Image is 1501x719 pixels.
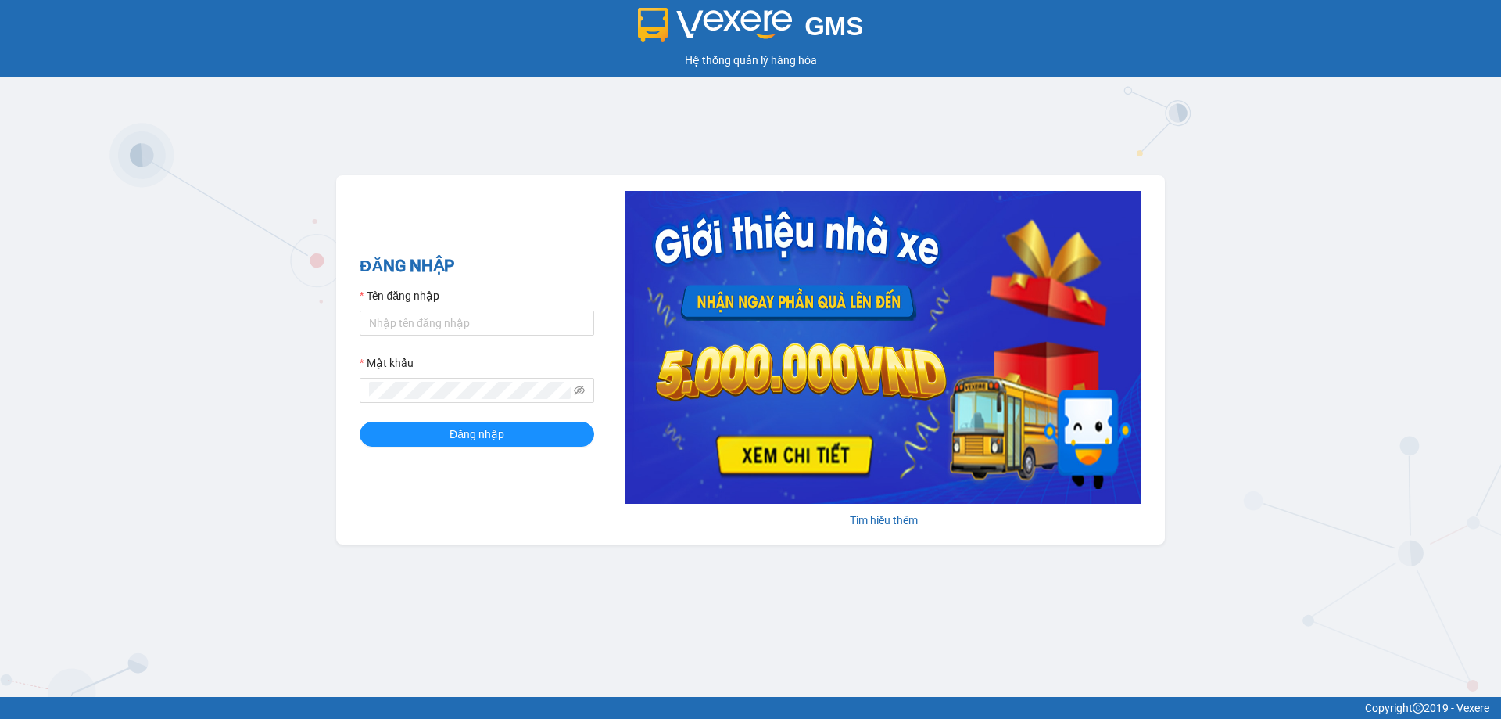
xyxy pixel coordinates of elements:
img: banner-0 [625,191,1141,504]
span: copyright [1413,703,1424,714]
div: Copyright 2019 - Vexere [12,699,1489,717]
button: Đăng nhập [360,422,594,447]
span: GMS [804,12,863,41]
h2: ĐĂNG NHẬP [360,253,594,279]
span: Đăng nhập [450,426,504,443]
span: eye-invisible [574,385,585,396]
label: Mật khẩu [360,354,414,372]
input: Tên đăng nhập [360,311,594,336]
input: Mật khẩu [369,382,571,399]
div: Hệ thống quản lý hàng hóa [4,52,1497,69]
label: Tên đăng nhập [360,287,439,304]
div: Tìm hiểu thêm [625,512,1141,529]
img: logo 2 [638,8,793,42]
a: GMS [638,23,864,36]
